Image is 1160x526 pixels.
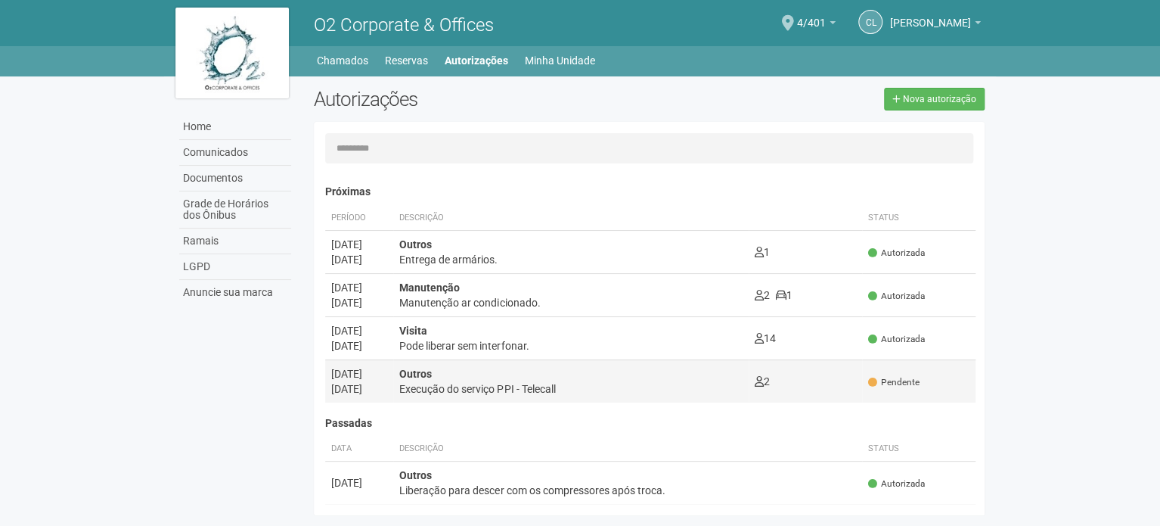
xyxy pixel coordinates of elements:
a: Comunicados [179,140,291,166]
img: logo.jpg [175,8,289,98]
span: Autorizada [868,290,925,303]
div: [DATE] [331,295,387,310]
div: Pode liberar sem interfonar. [399,338,743,353]
span: Nova autorização [903,94,976,104]
strong: Visita [399,325,427,337]
th: Data [325,437,393,462]
a: LGPD [179,254,291,280]
div: [DATE] [331,323,387,338]
span: Autorizada [868,333,925,346]
a: Documentos [179,166,291,191]
a: 4/401 [797,19,836,31]
strong: Manutenção [399,282,460,294]
span: 4/401 [797,2,826,29]
div: Execução do serviço PPI - Telecall [399,381,743,397]
span: Autorizada [868,247,925,260]
a: Ramais [179,229,291,254]
span: O2 Corporate & Offices [314,14,494,36]
div: [DATE] [331,381,387,397]
div: [DATE] [331,280,387,295]
a: Chamados [317,50,368,71]
th: Status [862,206,975,231]
div: Manutenção ar condicionado. [399,295,743,310]
a: [PERSON_NAME] [890,19,981,31]
th: Descrição [393,437,862,462]
div: [DATE] [331,366,387,381]
div: Liberação para descer com os compressores após troca. [399,483,856,498]
span: Claudia Luíza Soares de Castro [890,2,971,29]
div: [DATE] [331,338,387,353]
h2: Autorizações [314,88,637,110]
span: Autorizada [868,478,925,490]
a: Autorizações [445,50,508,71]
div: [DATE] [331,475,387,490]
span: 1 [755,246,770,258]
div: Entrega de armários. [399,252,743,267]
a: Nova autorização [884,88,985,110]
span: 14 [755,332,776,344]
strong: Outros [399,469,432,481]
th: Descrição [393,206,749,231]
a: Minha Unidade [525,50,595,71]
th: Status [862,437,975,462]
a: Reservas [385,50,428,71]
span: 2 [755,375,770,387]
h4: Passadas [325,418,975,429]
div: [DATE] [331,237,387,252]
th: Período [325,206,393,231]
h4: Próximas [325,186,975,198]
a: Anuncie sua marca [179,280,291,305]
span: 2 [755,289,770,301]
a: Grade de Horários dos Ônibus [179,191,291,229]
strong: Outros [399,238,432,251]
div: [DATE] [331,252,387,267]
span: 1 [776,289,792,301]
strong: Outros [399,368,432,380]
span: Pendente [868,376,920,389]
a: CL [858,10,882,34]
a: Home [179,114,291,140]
